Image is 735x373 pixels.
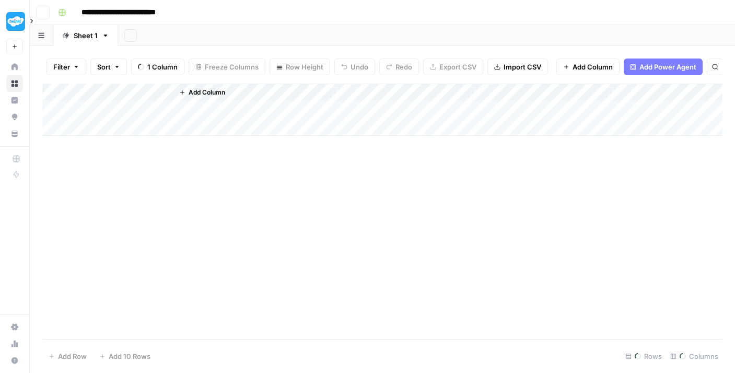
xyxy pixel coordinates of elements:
[6,109,23,125] a: Opportunities
[621,348,666,365] div: Rows
[6,12,25,31] img: Twinkl Logo
[58,351,87,362] span: Add Row
[6,92,23,109] a: Insights
[639,62,696,72] span: Add Power Agent
[556,59,620,75] button: Add Column
[379,59,419,75] button: Redo
[351,62,368,72] span: Undo
[53,62,70,72] span: Filter
[504,62,541,72] span: Import CSV
[6,8,23,34] button: Workspace: Twinkl
[131,59,184,75] button: 1 Column
[90,59,127,75] button: Sort
[42,348,93,365] button: Add Row
[6,75,23,92] a: Browse
[93,348,157,365] button: Add 10 Rows
[109,351,150,362] span: Add 10 Rows
[573,62,613,72] span: Add Column
[97,62,111,72] span: Sort
[74,30,98,41] div: Sheet 1
[6,335,23,352] a: Usage
[46,59,86,75] button: Filter
[487,59,548,75] button: Import CSV
[423,59,483,75] button: Export CSV
[6,352,23,369] button: Help + Support
[270,59,330,75] button: Row Height
[175,86,229,99] button: Add Column
[624,59,703,75] button: Add Power Agent
[147,62,178,72] span: 1 Column
[6,125,23,142] a: Your Data
[6,319,23,335] a: Settings
[286,62,323,72] span: Row Height
[666,348,722,365] div: Columns
[189,59,265,75] button: Freeze Columns
[6,59,23,75] a: Home
[395,62,412,72] span: Redo
[439,62,476,72] span: Export CSV
[53,25,118,46] a: Sheet 1
[205,62,259,72] span: Freeze Columns
[189,88,225,97] span: Add Column
[334,59,375,75] button: Undo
